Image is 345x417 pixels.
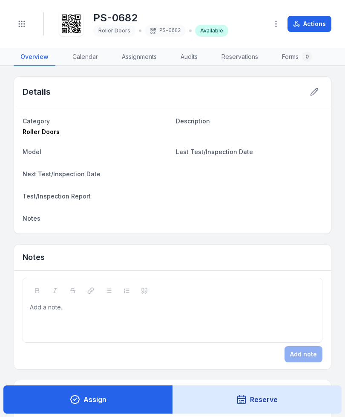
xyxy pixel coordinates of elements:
button: Toggle navigation [14,16,30,32]
a: Assignments [115,48,164,66]
span: Roller Doors [98,27,130,34]
span: Model [23,148,41,155]
h3: Notes [23,251,45,263]
a: Calendar [66,48,105,66]
h2: Details [23,86,51,98]
span: Category [23,117,50,125]
a: Forms0 [275,48,319,66]
span: Notes [23,215,40,222]
a: Audits [174,48,204,66]
div: Available [195,25,228,37]
h1: PS-0682 [93,11,228,25]
button: Assign [3,385,173,414]
div: PS-0682 [145,25,186,37]
span: Description [176,117,210,125]
a: Overview [14,48,55,66]
span: Next Test/Inspection Date [23,170,101,178]
button: Actions [287,16,331,32]
span: Roller Doors [23,128,60,135]
div: 0 [302,52,312,62]
span: Test/Inspection Report [23,192,91,200]
a: Reservations [215,48,265,66]
span: Last Test/Inspection Date [176,148,253,155]
button: Reserve [172,385,342,414]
